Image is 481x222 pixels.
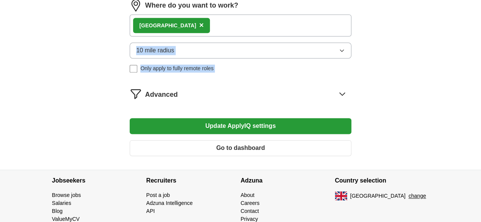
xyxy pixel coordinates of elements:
[335,191,347,200] img: UK flag
[130,43,351,58] button: 10 mile radius
[241,216,258,222] a: Privacy
[130,118,351,134] button: Update ApplyIQ settings
[139,22,196,30] div: [GEOGRAPHIC_DATA]
[136,46,174,55] span: 10 mile radius
[335,170,429,191] h4: Country selection
[145,0,238,11] label: Where do you want to work?
[52,192,81,198] a: Browse jobs
[408,192,426,200] button: change
[146,200,193,206] a: Adzuna Intelligence
[52,200,71,206] a: Salaries
[140,65,213,72] span: Only apply to fully remote roles
[241,208,259,214] a: Contact
[199,21,204,29] span: ×
[350,192,406,200] span: [GEOGRAPHIC_DATA]
[241,200,260,206] a: Careers
[146,208,155,214] a: API
[241,192,255,198] a: About
[130,140,351,156] button: Go to dashboard
[52,208,63,214] a: Blog
[199,20,204,31] button: ×
[130,88,142,100] img: filter
[130,65,137,72] input: Only apply to fully remote roles
[145,90,178,100] span: Advanced
[52,216,80,222] a: ValueMyCV
[146,192,170,198] a: Post a job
